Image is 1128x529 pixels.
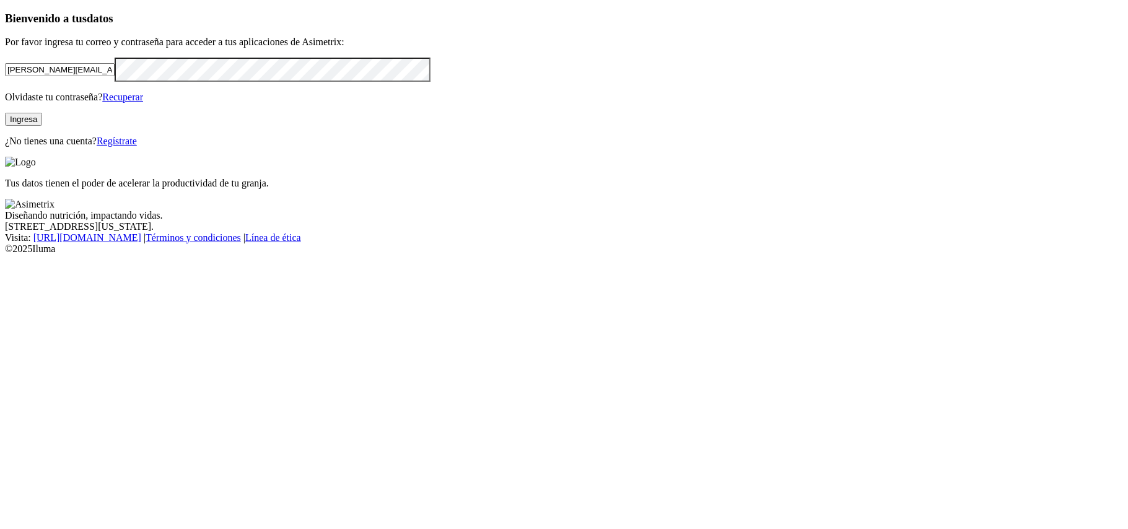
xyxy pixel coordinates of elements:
a: Regístrate [97,136,137,146]
img: Logo [5,157,36,168]
a: Línea de ética [245,232,301,243]
input: Tu correo [5,63,115,76]
p: Olvidaste tu contraseña? [5,92,1123,103]
a: Términos y condiciones [146,232,241,243]
span: datos [87,12,113,25]
a: Recuperar [102,92,143,102]
h3: Bienvenido a tus [5,12,1123,25]
p: Tus datos tienen el poder de acelerar la productividad de tu granja. [5,178,1123,189]
p: Por favor ingresa tu correo y contraseña para acceder a tus aplicaciones de Asimetrix: [5,37,1123,48]
button: Ingresa [5,113,42,126]
div: Visita : | | [5,232,1123,243]
div: © 2025 Iluma [5,243,1123,255]
p: ¿No tienes una cuenta? [5,136,1123,147]
div: [STREET_ADDRESS][US_STATE]. [5,221,1123,232]
a: [URL][DOMAIN_NAME] [33,232,141,243]
img: Asimetrix [5,199,55,210]
div: Diseñando nutrición, impactando vidas. [5,210,1123,221]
